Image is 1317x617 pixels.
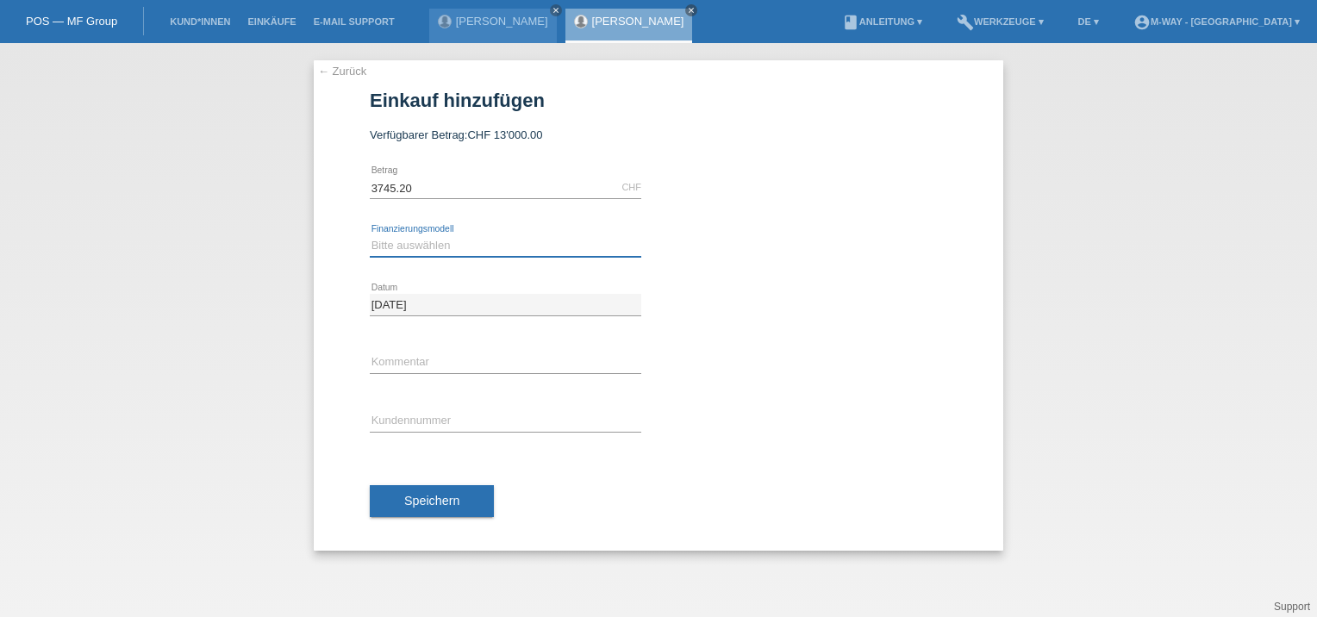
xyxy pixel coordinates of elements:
[685,4,697,16] a: close
[552,6,560,15] i: close
[370,485,494,518] button: Speichern
[318,65,366,78] a: ← Zurück
[948,16,1052,27] a: buildWerkzeuge ▾
[1133,14,1151,31] i: account_circle
[161,16,239,27] a: Kund*innen
[833,16,931,27] a: bookAnleitung ▾
[1274,601,1310,613] a: Support
[687,6,696,15] i: close
[550,4,562,16] a: close
[370,90,947,111] h1: Einkauf hinzufügen
[305,16,403,27] a: E-Mail Support
[1125,16,1308,27] a: account_circlem-way - [GEOGRAPHIC_DATA] ▾
[957,14,974,31] i: build
[1070,16,1108,27] a: DE ▾
[842,14,859,31] i: book
[621,182,641,192] div: CHF
[467,128,542,141] span: CHF 13'000.00
[404,494,459,508] span: Speichern
[592,15,684,28] a: [PERSON_NAME]
[370,128,947,141] div: Verfügbarer Betrag:
[456,15,548,28] a: [PERSON_NAME]
[239,16,304,27] a: Einkäufe
[26,15,117,28] a: POS — MF Group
